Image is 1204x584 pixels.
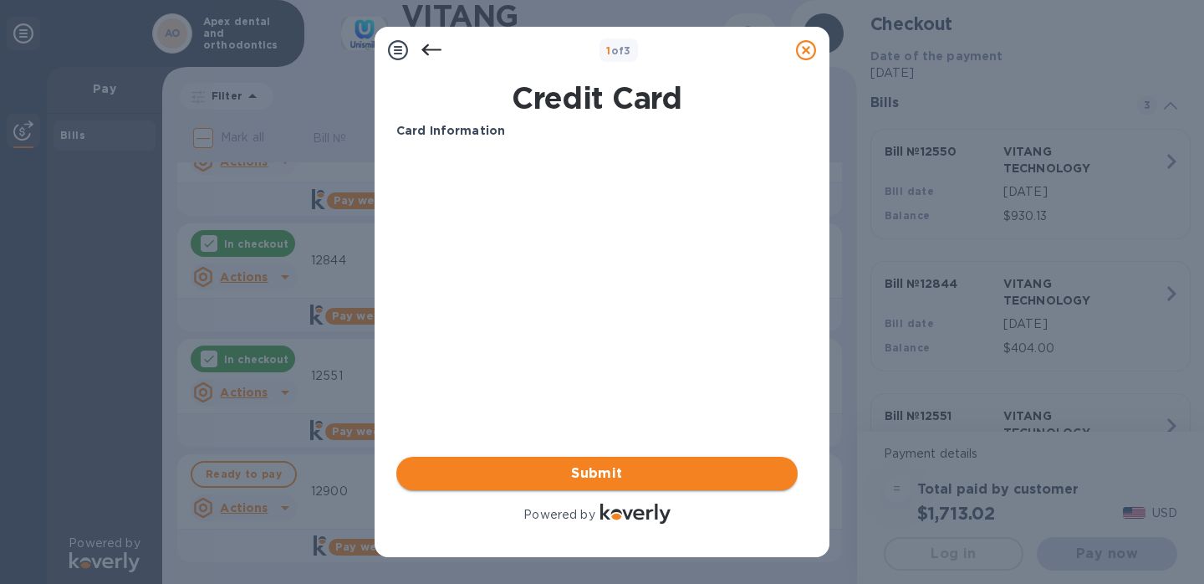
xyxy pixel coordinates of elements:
p: Powered by [523,506,594,524]
span: Submit [410,464,784,484]
button: Submit [396,457,798,490]
h1: Credit Card [390,80,804,115]
span: 1 [606,44,610,57]
img: Logo [600,504,671,524]
iframe: Your browser does not support iframes [396,153,798,404]
b: of 3 [606,44,631,57]
b: Card Information [396,124,505,137]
